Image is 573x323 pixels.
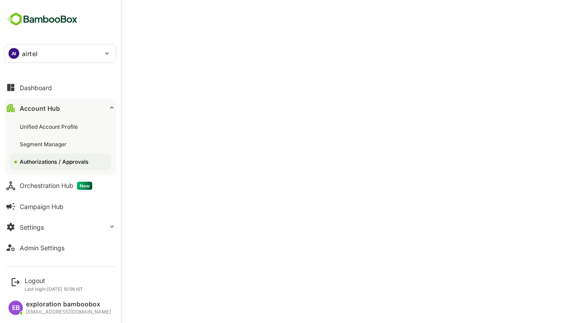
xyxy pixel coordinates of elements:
div: Logout [25,277,83,284]
button: Campaign Hub [4,197,116,215]
div: Account Hub [20,105,60,112]
div: AIairtel [5,44,116,62]
span: New [77,182,92,190]
div: exploration bamboobox [26,301,111,308]
div: Authorizations / Approvals [20,158,90,166]
button: Dashboard [4,79,116,96]
div: EB [9,301,23,315]
div: Segment Manager [20,140,68,148]
div: Campaign Hub [20,203,64,210]
button: Admin Settings [4,239,116,257]
button: Orchestration HubNew [4,177,116,195]
div: Settings [20,223,44,231]
p: Last login: [DATE] 10:56 IST [25,286,83,292]
img: BambooboxFullLogoMark.5f36c76dfaba33ec1ec1367b70bb1252.svg [4,11,80,28]
div: Orchestration Hub [20,182,92,190]
div: [EMAIL_ADDRESS][DOMAIN_NAME] [26,309,111,315]
div: Admin Settings [20,244,64,252]
div: AI [9,48,19,59]
button: Account Hub [4,99,116,117]
button: Settings [4,218,116,236]
div: Dashboard [20,84,52,92]
div: Unified Account Profile [20,123,80,131]
p: airtel [22,49,38,58]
